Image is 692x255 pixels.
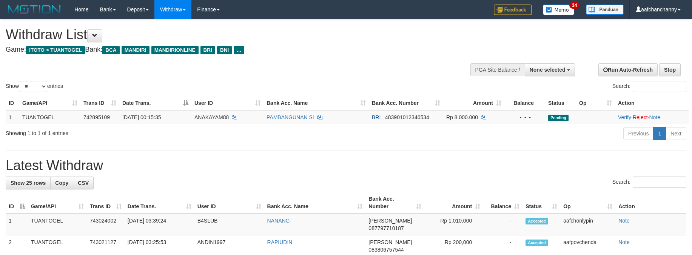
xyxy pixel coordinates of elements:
td: · · [615,110,689,124]
a: Next [666,127,686,140]
img: Feedback.jpg [494,5,532,15]
a: NANANG [267,218,290,224]
span: BRI [200,46,215,54]
th: Action [615,192,686,214]
th: Action [615,96,689,110]
th: Amount: activate to sort column ascending [424,192,483,214]
th: ID: activate to sort column descending [6,192,28,214]
label: Show entries [6,81,63,92]
th: Trans ID: activate to sort column ascending [80,96,119,110]
span: [DATE] 00:15:35 [122,114,161,120]
a: Show 25 rows [6,177,51,189]
td: aafchonlypin [560,214,615,235]
button: None selected [525,63,575,76]
td: B4SLUB [194,214,264,235]
th: Status [545,96,576,110]
label: Search: [612,177,686,188]
th: Balance [504,96,545,110]
span: MANDIRI [122,46,149,54]
span: Pending [548,115,569,121]
select: Showentries [19,81,47,92]
img: MOTION_logo.png [6,4,63,15]
img: Button%20Memo.svg [543,5,575,15]
td: 1 [6,110,19,124]
h4: Game: Bank: [6,46,454,54]
th: User ID: activate to sort column ascending [191,96,264,110]
span: 34 [569,2,579,9]
td: - [483,214,522,235]
span: Accepted [526,240,548,246]
span: [PERSON_NAME] [368,218,412,224]
a: Note [618,218,630,224]
td: Rp 1,010,000 [424,214,483,235]
th: Bank Acc. Number: activate to sort column ascending [369,96,443,110]
span: Copy [55,180,68,186]
span: ANAKAYAM88 [194,114,229,120]
th: Game/API: activate to sort column ascending [28,192,87,214]
th: Op: activate to sort column ascending [576,96,615,110]
span: ... [234,46,244,54]
div: - - - [507,114,542,121]
td: [DATE] 03:39:24 [125,214,194,235]
th: Date Trans.: activate to sort column ascending [125,192,194,214]
td: 1 [6,214,28,235]
label: Search: [612,81,686,92]
span: Show 25 rows [11,180,46,186]
th: Amount: activate to sort column ascending [443,96,504,110]
span: 742895109 [83,114,110,120]
span: ITOTO > TUANTOGEL [26,46,85,54]
a: Copy [50,177,73,189]
a: Note [649,114,660,120]
th: Bank Acc. Number: activate to sort column ascending [365,192,424,214]
div: Showing 1 to 1 of 1 entries [6,126,283,137]
th: Game/API: activate to sort column ascending [19,96,80,110]
a: Previous [623,127,653,140]
div: PGA Site Balance / [470,63,525,76]
th: Balance: activate to sort column ascending [483,192,522,214]
a: Reject [633,114,648,120]
span: BRI [372,114,381,120]
img: panduan.png [586,5,624,15]
h1: Withdraw List [6,27,454,42]
a: 1 [653,127,666,140]
th: Date Trans.: activate to sort column descending [119,96,191,110]
a: Run Auto-Refresh [598,63,658,76]
input: Search: [633,177,686,188]
span: CSV [78,180,89,186]
a: PAMBANGUNAN SI [267,114,314,120]
span: MANDIRIONLINE [151,46,199,54]
th: ID [6,96,19,110]
h1: Latest Withdraw [6,158,686,173]
th: Op: activate to sort column ascending [560,192,615,214]
span: None selected [530,67,566,73]
a: CSV [73,177,94,189]
th: Bank Acc. Name: activate to sort column ascending [264,192,366,214]
td: TUANTOGEL [19,110,80,124]
input: Search: [633,81,686,92]
td: 743024002 [87,214,125,235]
span: BNI [217,46,232,54]
span: Rp 8.000.000 [446,114,478,120]
span: Accepted [526,218,548,224]
a: RAPIUDIN [267,239,293,245]
a: Stop [659,63,681,76]
span: Copy 087797710187 to clipboard [368,225,404,231]
th: Status: activate to sort column ascending [522,192,560,214]
td: TUANTOGEL [28,214,87,235]
span: Copy 083806757544 to clipboard [368,247,404,253]
span: BCA [102,46,119,54]
span: Copy 483901012346534 to clipboard [385,114,429,120]
th: User ID: activate to sort column ascending [194,192,264,214]
th: Trans ID: activate to sort column ascending [87,192,125,214]
a: Verify [618,114,631,120]
th: Bank Acc. Name: activate to sort column ascending [264,96,369,110]
span: [PERSON_NAME] [368,239,412,245]
a: Note [618,239,630,245]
